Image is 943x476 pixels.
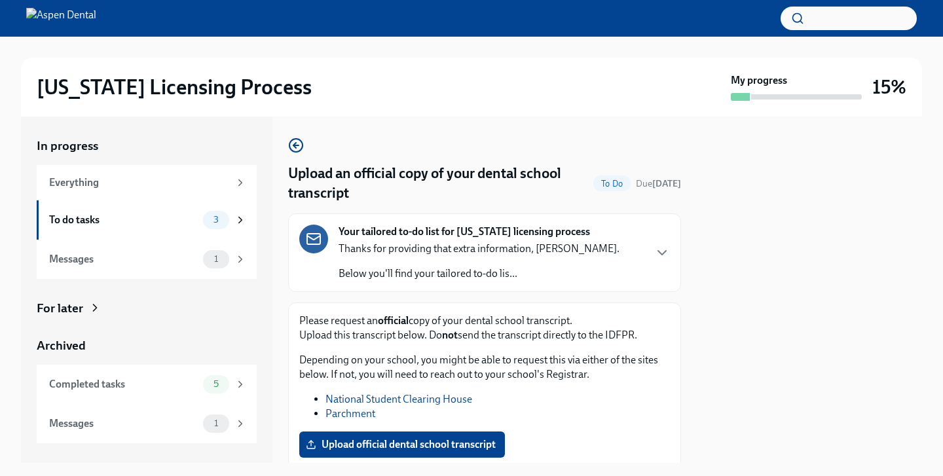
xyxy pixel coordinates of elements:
[206,379,227,389] span: 5
[299,314,670,342] p: Please request an copy of your dental school transcript. Upload this transcript below. Do send th...
[37,404,257,443] a: Messages1
[299,431,505,458] label: Upload official dental school transcript
[325,407,375,420] a: Parchment
[442,329,458,341] strong: not
[49,416,198,431] div: Messages
[339,266,619,281] p: Below you'll find your tailored to-do lis...
[37,240,257,279] a: Messages1
[636,177,681,190] span: October 4th, 2025 10:00
[49,175,229,190] div: Everything
[206,418,226,428] span: 1
[37,365,257,404] a: Completed tasks5
[593,179,631,189] span: To Do
[288,164,588,203] h4: Upload an official copy of your dental school transcript
[339,225,590,239] strong: Your tailored to-do list for [US_STATE] licensing process
[37,200,257,240] a: To do tasks3
[378,314,409,327] strong: official
[299,353,670,382] p: Depending on your school, you might be able to request this via either of the sites below. If not...
[206,215,227,225] span: 3
[872,75,906,99] h3: 15%
[325,393,472,405] a: National Student Clearing House
[37,74,312,100] h2: [US_STATE] Licensing Process
[49,252,198,266] div: Messages
[37,137,257,155] a: In progress
[37,165,257,200] a: Everything
[49,377,198,392] div: Completed tasks
[652,178,681,189] strong: [DATE]
[308,438,496,451] span: Upload official dental school transcript
[37,300,83,317] div: For later
[731,73,787,88] strong: My progress
[636,178,681,189] span: Due
[37,300,257,317] a: For later
[26,8,96,29] img: Aspen Dental
[206,254,226,264] span: 1
[37,337,257,354] a: Archived
[339,242,619,256] p: Thanks for providing that extra information, [PERSON_NAME].
[49,213,198,227] div: To do tasks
